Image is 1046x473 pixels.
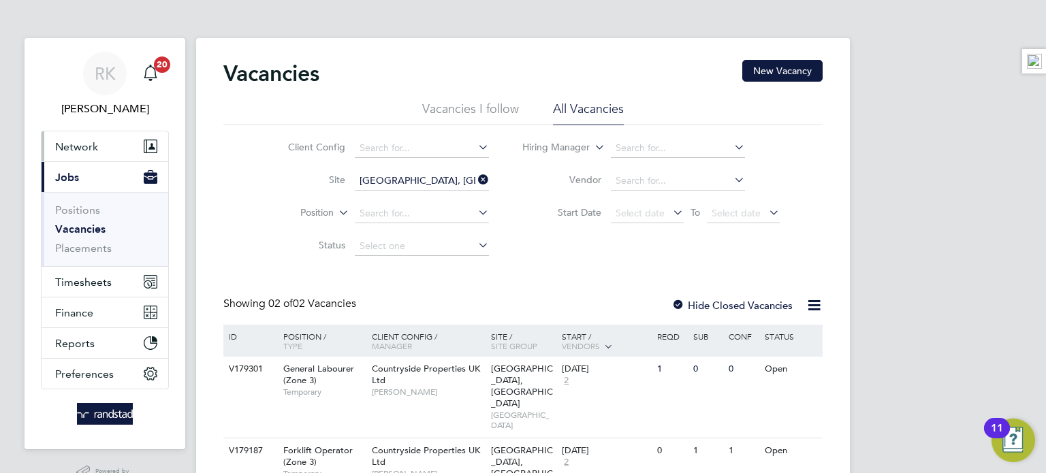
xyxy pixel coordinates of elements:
span: Countryside Properties UK Ltd [372,444,480,468]
span: Manager [372,340,412,351]
div: Jobs [42,192,168,266]
label: Hide Closed Vacancies [671,299,793,312]
input: Select one [355,237,489,256]
span: Reports [55,337,95,350]
input: Search for... [355,172,489,191]
div: 11 [991,428,1003,446]
span: Preferences [55,368,114,380]
span: Finance [55,306,93,319]
span: Select date [712,207,761,219]
label: Start Date [523,206,601,218]
div: V179187 [225,438,273,463]
input: Search for... [611,139,745,158]
span: [GEOGRAPHIC_DATA] [491,410,556,431]
span: Countryside Properties UK Ltd [372,363,480,386]
button: Preferences [42,359,168,389]
h2: Vacancies [223,60,319,87]
div: Conf [725,325,761,348]
img: randstad-logo-retina.png [77,403,133,425]
a: Vacancies [55,223,106,235]
input: Search for... [611,172,745,191]
span: Jobs [55,171,79,184]
span: To [686,203,704,221]
span: 2 [562,457,571,468]
div: ID [225,325,273,348]
label: Hiring Manager [511,141,590,154]
span: 20 [154,56,170,73]
label: Site [267,174,345,186]
a: Placements [55,242,112,255]
span: 2 [562,375,571,387]
span: Forklift Operator (Zone 3) [283,444,353,468]
a: Go to home page [41,403,169,425]
a: RK[PERSON_NAME] [41,52,169,117]
label: Vendor [523,174,601,186]
div: V179301 [225,357,273,382]
span: [PERSON_NAME] [372,387,484,397]
div: Client Config / [368,325,488,357]
li: All Vacancies [553,101,624,125]
span: [GEOGRAPHIC_DATA], [GEOGRAPHIC_DATA] [491,363,553,409]
div: Site / [488,325,559,357]
button: Jobs [42,162,168,192]
span: Site Group [491,340,537,351]
div: [DATE] [562,445,650,457]
div: Sub [690,325,725,348]
div: Open [761,438,821,463]
span: Timesheets [55,276,112,289]
span: Temporary [283,387,365,397]
div: Open [761,357,821,382]
span: RK [95,65,116,82]
span: Select date [616,207,665,219]
input: Search for... [355,204,489,223]
div: [DATE] [562,363,650,375]
button: Timesheets [42,267,168,297]
input: Search for... [355,139,489,158]
a: 20 [137,52,164,95]
span: General Labourer (Zone 3) [283,363,354,386]
button: Open Resource Center, 11 new notifications [992,419,1035,462]
div: Showing [223,297,359,311]
nav: Main navigation [25,38,185,449]
label: Position [255,206,334,220]
span: 02 Vacancies [268,297,356,310]
div: 0 [690,357,725,382]
label: Status [267,239,345,251]
span: Vendors [562,340,600,351]
a: Positions [55,203,100,216]
button: New Vacancy [742,60,823,82]
button: Finance [42,297,168,327]
span: 02 of [268,297,293,310]
div: 0 [725,357,761,382]
div: Start / [558,325,654,359]
span: Network [55,140,98,153]
span: Russell Kerley [41,101,169,117]
button: Network [42,131,168,161]
div: 1 [654,357,689,382]
div: Reqd [654,325,689,348]
div: 1 [690,438,725,463]
div: Position / [273,325,368,357]
li: Vacancies I follow [422,101,519,125]
label: Client Config [267,141,345,153]
div: 1 [725,438,761,463]
div: 0 [654,438,689,463]
span: Type [283,340,302,351]
button: Reports [42,328,168,358]
div: Status [761,325,821,348]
